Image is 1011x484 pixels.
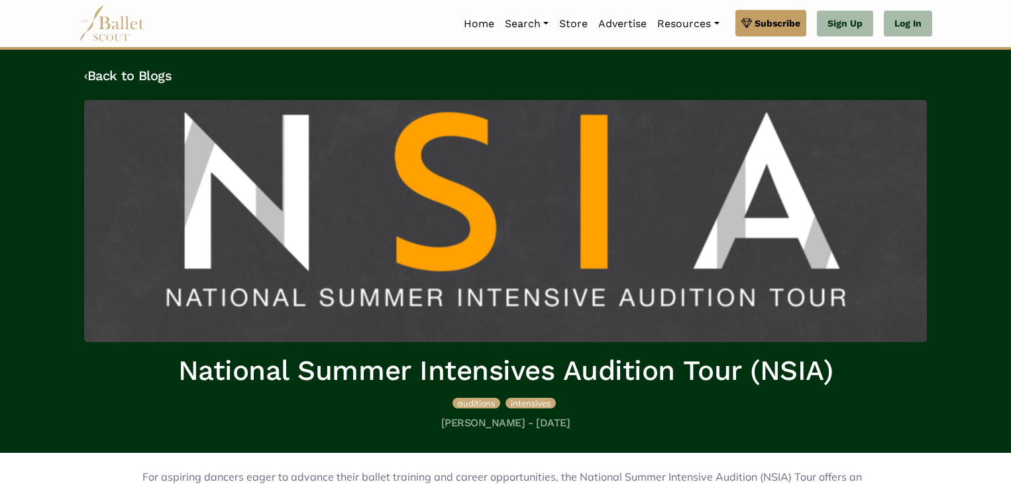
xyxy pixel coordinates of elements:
[817,11,873,37] a: Sign Up
[452,396,503,409] a: auditions
[741,16,752,30] img: gem.svg
[755,16,800,30] span: Subscribe
[500,10,554,38] a: Search
[84,353,927,389] h1: National Summer Intensives Audition Tour (NSIA)
[84,100,927,342] img: header_image.img
[458,398,495,408] span: auditions
[511,398,551,408] span: intensives
[652,10,724,38] a: Resources
[84,67,87,84] code: ‹
[593,10,652,38] a: Advertise
[884,11,932,37] a: Log In
[458,10,500,38] a: Home
[505,396,556,409] a: intensives
[735,10,806,36] a: Subscribe
[554,10,593,38] a: Store
[84,416,927,430] h5: [PERSON_NAME] - [DATE]
[84,68,172,84] a: ‹Back to Blogs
